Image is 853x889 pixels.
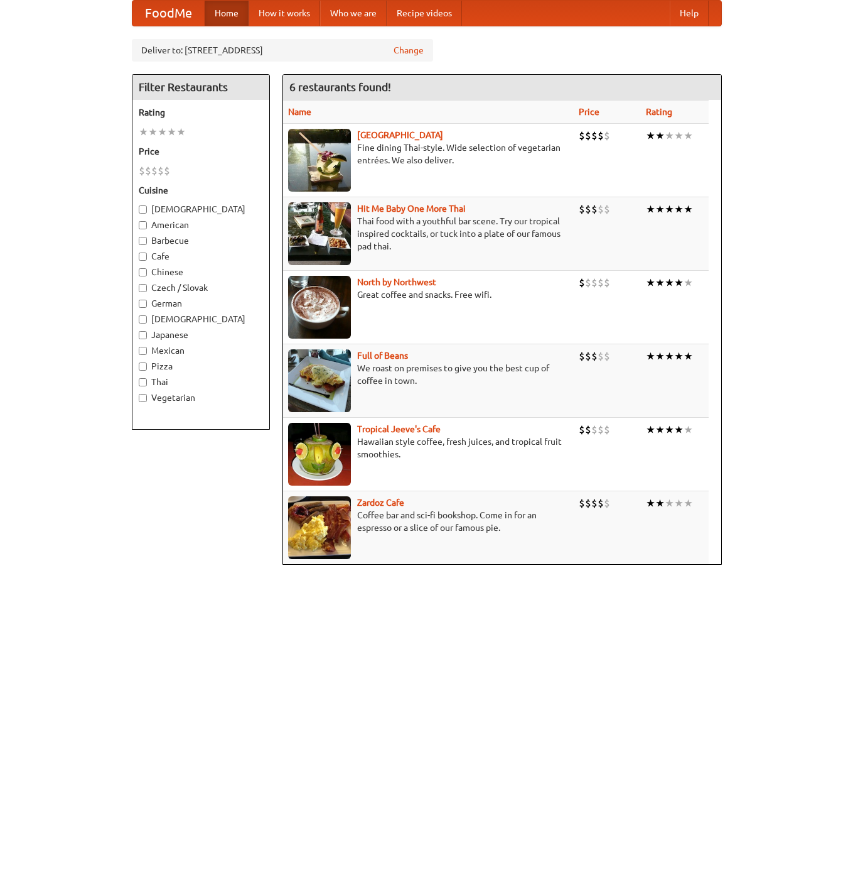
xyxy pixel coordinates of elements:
li: ★ [674,202,684,216]
a: North by Northwest [357,277,436,287]
input: Chinese [139,268,147,276]
li: $ [604,349,610,363]
a: Home [205,1,249,26]
input: Vegetarian [139,394,147,402]
li: $ [585,349,591,363]
input: American [139,221,147,229]
p: We roast on premises to give you the best cup of coffee in town. [288,362,569,387]
h5: Price [139,145,263,158]
li: $ [585,423,591,437]
label: Vegetarian [139,391,263,404]
li: ★ [646,349,655,363]
a: Name [288,107,311,117]
label: Czech / Slovak [139,281,263,294]
li: $ [591,496,598,510]
li: ★ [665,349,674,363]
li: ★ [665,276,674,290]
input: Mexican [139,347,147,355]
img: beans.jpg [288,349,351,412]
li: $ [591,423,598,437]
label: Pizza [139,360,263,373]
li: ★ [684,276,693,290]
div: Deliver to: [STREET_ADDRESS] [132,39,433,62]
li: ★ [655,129,665,143]
li: ★ [646,202,655,216]
label: German [139,297,263,310]
li: ★ [665,496,674,510]
li: $ [591,349,598,363]
input: [DEMOGRAPHIC_DATA] [139,315,147,324]
a: Recipe videos [387,1,462,26]
li: $ [579,349,585,363]
a: Full of Beans [357,351,408,361]
li: $ [591,129,598,143]
label: American [139,219,263,231]
li: ★ [158,125,167,139]
a: Zardoz Cafe [357,498,404,508]
label: Barbecue [139,234,263,247]
p: Fine dining Thai-style. Wide selection of vegetarian entrées. We also deliver. [288,141,569,166]
label: Japanese [139,329,263,341]
li: ★ [674,496,684,510]
li: $ [139,164,145,178]
img: babythai.jpg [288,202,351,265]
li: ★ [655,276,665,290]
li: ★ [665,202,674,216]
input: Cafe [139,253,147,261]
li: ★ [655,349,665,363]
li: ★ [674,129,684,143]
li: ★ [139,125,148,139]
li: $ [598,276,604,290]
li: ★ [655,423,665,437]
label: Cafe [139,250,263,263]
a: Tropical Jeeve's Cafe [357,424,441,434]
li: $ [598,202,604,216]
li: $ [591,202,598,216]
li: $ [591,276,598,290]
li: $ [164,164,170,178]
input: Pizza [139,363,147,371]
input: Thai [139,378,147,386]
li: $ [579,129,585,143]
li: $ [604,423,610,437]
li: ★ [665,423,674,437]
li: ★ [167,125,176,139]
li: ★ [684,423,693,437]
input: German [139,300,147,308]
li: ★ [655,202,665,216]
label: Chinese [139,266,263,278]
img: zardoz.jpg [288,496,351,559]
li: ★ [646,496,655,510]
a: Help [670,1,709,26]
li: ★ [684,129,693,143]
li: $ [604,202,610,216]
li: $ [145,164,151,178]
img: north.jpg [288,276,351,339]
li: ★ [646,129,655,143]
li: $ [579,276,585,290]
a: Price [579,107,599,117]
li: ★ [176,125,186,139]
li: $ [579,496,585,510]
li: $ [585,202,591,216]
b: [GEOGRAPHIC_DATA] [357,130,443,140]
h4: Filter Restaurants [132,75,269,100]
li: $ [604,129,610,143]
li: ★ [655,496,665,510]
li: $ [158,164,164,178]
li: ★ [148,125,158,139]
p: Hawaiian style coffee, fresh juices, and tropical fruit smoothies. [288,435,569,461]
h5: Rating [139,106,263,119]
input: Czech / Slovak [139,284,147,292]
input: [DEMOGRAPHIC_DATA] [139,205,147,214]
li: ★ [646,276,655,290]
li: ★ [646,423,655,437]
a: Hit Me Baby One More Thai [357,204,466,214]
li: $ [598,349,604,363]
h5: Cuisine [139,184,263,197]
img: satay.jpg [288,129,351,192]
